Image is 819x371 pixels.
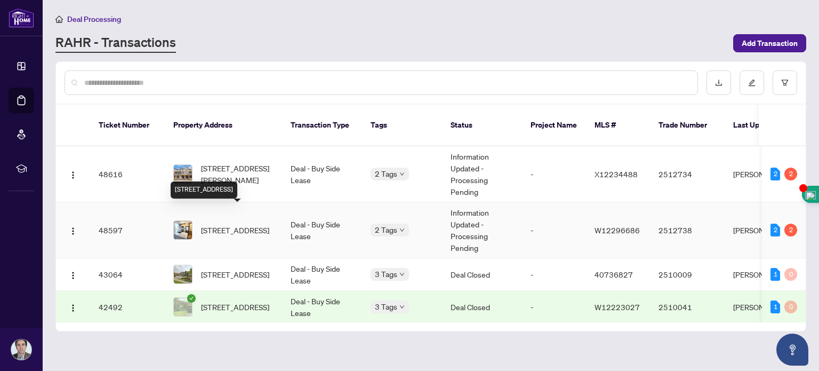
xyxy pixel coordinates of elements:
span: down [399,227,405,233]
td: Deal - Buy Side Lease [282,291,362,323]
span: filter [781,79,789,86]
div: 1 [770,301,780,313]
button: Logo [65,298,82,315]
span: [STREET_ADDRESS] [201,269,269,280]
img: Logo [69,227,77,235]
button: Logo [65,165,82,183]
td: Deal - Buy Side Lease [282,258,362,291]
span: W12223027 [595,302,640,312]
div: 2 [784,168,797,180]
span: 2 Tags [375,168,397,180]
span: down [399,272,405,277]
button: Open asap [776,334,808,366]
img: Logo [69,271,77,280]
td: 48597 [90,202,165,258]
span: edit [748,79,756,86]
button: Add Transaction [733,34,806,52]
div: 0 [784,268,797,281]
span: Add Transaction [742,35,798,52]
button: filter [773,70,797,95]
button: download [706,70,731,95]
th: Tags [362,105,442,146]
span: 3 Tags [375,268,397,280]
td: 43064 [90,258,165,291]
div: 2 [770,168,780,180]
span: [STREET_ADDRESS] [201,301,269,313]
td: - [522,202,586,258]
span: Deal Processing [67,14,121,24]
img: Logo [69,171,77,179]
td: Deal - Buy Side Lease [282,146,362,202]
td: - [522,258,586,291]
td: [PERSON_NAME] [725,146,805,202]
td: 2510041 [650,291,725,323]
span: [STREET_ADDRESS][PERSON_NAME] [201,162,274,186]
td: 2512738 [650,202,725,258]
span: home [55,15,63,23]
th: MLS # [586,105,650,146]
th: Trade Number [650,105,725,146]
div: [STREET_ADDRESS] [171,181,237,199]
img: thumbnail-img [174,265,192,283]
th: Status [442,105,522,146]
td: [PERSON_NAME] [725,202,805,258]
td: Deal Closed [442,291,522,323]
td: 48616 [90,146,165,202]
td: 2510009 [650,258,725,291]
img: thumbnail-img [174,221,192,239]
th: Property Address [165,105,282,146]
td: 2512734 [650,146,725,202]
a: RAHR - Transactions [55,34,176,53]
span: down [399,171,405,177]
span: down [399,304,405,310]
th: Ticket Number [90,105,165,146]
button: Logo [65,222,82,239]
img: thumbnail-img [174,165,192,183]
button: edit [740,70,764,95]
span: W12296686 [595,225,640,235]
button: Logo [65,266,82,283]
div: 0 [784,301,797,313]
div: 1 [770,268,780,281]
td: Information Updated - Processing Pending [442,146,522,202]
span: 40736827 [595,270,633,279]
td: Deal - Buy Side Lease [282,202,362,258]
span: [STREET_ADDRESS] [201,224,269,236]
td: - [522,146,586,202]
td: [PERSON_NAME] [725,291,805,323]
div: 2 [784,224,797,236]
span: 2 Tags [375,224,397,236]
th: Last Updated By [725,105,805,146]
img: Profile Icon [11,340,31,360]
td: Information Updated - Processing Pending [442,202,522,258]
td: Deal Closed [442,258,522,291]
span: X12234488 [595,169,638,179]
td: [PERSON_NAME] [725,258,805,291]
div: 2 [770,224,780,236]
span: 3 Tags [375,301,397,313]
th: Transaction Type [282,105,362,146]
th: Project Name [522,105,586,146]
span: download [715,79,722,86]
img: thumbnail-img [174,298,192,316]
span: check-circle [187,294,196,303]
td: 42492 [90,291,165,323]
img: logo [9,8,34,28]
img: Logo [69,304,77,312]
td: - [522,291,586,323]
